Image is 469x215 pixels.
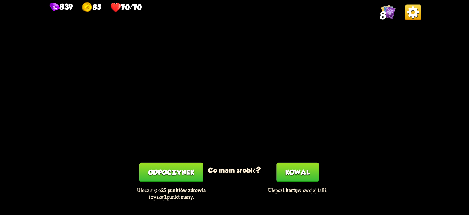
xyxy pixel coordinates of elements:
[380,10,386,21] font: 8
[110,2,142,13] div: Zdrowie
[82,2,93,13] img: gold.png
[82,2,101,13] div: Złoto
[167,193,194,200] font: punkt many.
[164,193,167,200] font: 1
[149,193,165,200] font: i zyskaj
[148,169,194,176] font: Odpoczynek
[285,169,310,176] font: Kowal
[60,2,73,11] font: 839
[121,2,142,11] font: 70/70
[276,162,319,182] button: Kowal
[161,186,206,193] font: 25 punktów zdrowia
[50,2,73,12] div: Klejnoty
[381,4,396,19] img: Cards_Icon.png
[137,186,161,193] font: Ulecz się o
[268,186,283,193] font: Ulepsz
[405,4,421,20] img: OptionsButton.png
[381,4,396,20] div: Zobacz wszystkie karty w swojej talii
[50,3,60,12] img: gem.png
[206,144,262,152] font: Czujesz się wypoczęty!
[110,2,121,13] img: health.png
[208,166,261,174] font: Co mam zrobić?
[139,162,203,182] button: Odpoczynek
[283,186,298,193] font: 1 kartę
[93,2,101,11] font: 85
[298,186,327,193] font: w swojej talii.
